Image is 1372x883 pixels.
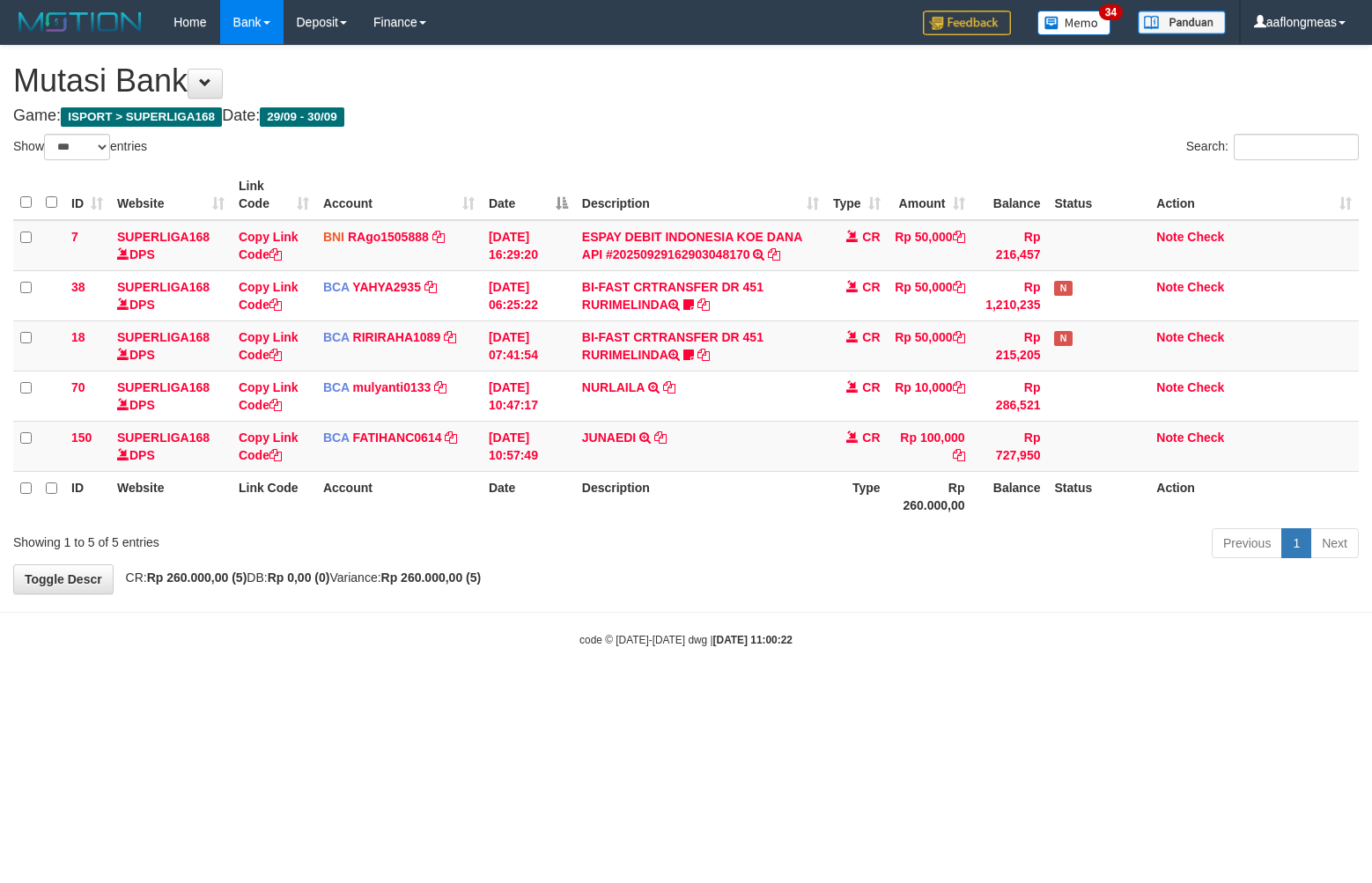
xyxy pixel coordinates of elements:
th: Link Code: activate to sort column ascending [232,170,316,220]
a: Copy RAgo1505888 to clipboard [432,230,445,244]
td: Rp 50,000 [888,320,972,371]
span: Has Note [1054,281,1072,296]
a: Copy Rp 50,000 to clipboard [953,230,965,244]
a: SUPERLIGA168 [117,280,210,294]
img: Feedback.jpg [923,11,1011,35]
td: Rp 216,457 [972,220,1048,271]
td: Rp 215,205 [972,320,1048,371]
td: DPS [110,270,232,320]
a: Copy JUNAEDI to clipboard [654,430,667,445]
td: Rp 727,950 [972,421,1048,471]
a: Toggle Descr [13,564,114,594]
a: Copy Rp 100,000 to clipboard [953,448,965,462]
span: 29/09 - 30/09 [260,107,344,127]
a: Copy NURLAILA to clipboard [663,380,675,394]
th: Account [316,471,482,521]
a: YAHYA2935 [352,280,421,294]
select: Showentries [44,134,110,160]
th: ID: activate to sort column ascending [64,170,110,220]
td: DPS [110,220,232,271]
a: Note [1156,230,1184,244]
img: panduan.png [1138,11,1226,34]
td: [DATE] 16:29:20 [482,220,575,271]
th: Website [110,471,232,521]
th: Type: activate to sort column ascending [826,170,888,220]
h1: Mutasi Bank [13,63,1359,99]
a: Note [1156,380,1184,394]
a: Copy Rp 50,000 to clipboard [953,330,965,344]
th: ID [64,471,110,521]
th: Account: activate to sort column ascending [316,170,482,220]
td: DPS [110,421,232,471]
span: 150 [71,430,92,445]
a: Copy BI-FAST CRTRANSFER DR 451 RURIMELINDA to clipboard [697,298,710,312]
span: CR [862,280,880,294]
a: mulyanti0133 [353,380,432,394]
th: Date [482,471,575,521]
a: NURLAILA [582,380,645,394]
strong: [DATE] 11:00:22 [713,634,793,646]
a: ESPAY DEBIT INDONESIA KOE DANA API #20250929162903048170 [582,230,802,261]
span: ISPORT > SUPERLIGA168 [61,107,222,127]
td: DPS [110,320,232,371]
th: Action: activate to sort column ascending [1149,170,1359,220]
a: Copy Link Code [239,380,299,412]
span: BCA [323,280,350,294]
a: Copy RIRIRAHA1089 to clipboard [444,330,456,344]
a: Copy BI-FAST CRTRANSFER DR 451 RURIMELINDA to clipboard [697,348,710,362]
a: Check [1187,280,1224,294]
a: SUPERLIGA168 [117,230,210,244]
td: Rp 286,521 [972,371,1048,421]
span: BCA [323,380,350,394]
th: Amount: activate to sort column ascending [888,170,972,220]
a: RIRIRAHA1089 [353,330,441,344]
td: DPS [110,371,232,421]
span: 18 [71,330,85,344]
label: Search: [1186,134,1359,160]
span: 7 [71,230,78,244]
a: RAgo1505888 [348,230,429,244]
td: BI-FAST CRTRANSFER DR 451 RURIMELINDA [575,270,826,320]
td: [DATE] 06:25:22 [482,270,575,320]
a: Check [1187,230,1224,244]
th: Status [1047,170,1149,220]
strong: Rp 260.000,00 (5) [147,570,247,585]
span: BCA [323,430,350,445]
th: Type [826,471,888,521]
a: Copy FATIHANC0614 to clipboard [445,430,457,445]
span: BNI [323,230,344,244]
strong: Rp 0,00 (0) [268,570,330,585]
td: [DATE] 07:41:54 [482,320,575,371]
span: 70 [71,380,85,394]
td: Rp 10,000 [888,371,972,421]
td: [DATE] 10:57:49 [482,421,575,471]
a: FATIHANC0614 [353,430,442,445]
a: Check [1187,330,1224,344]
div: Showing 1 to 5 of 5 entries [13,526,558,551]
a: Note [1156,330,1184,344]
td: Rp 1,210,235 [972,270,1048,320]
a: SUPERLIGA168 [117,330,210,344]
a: Check [1187,380,1224,394]
a: JUNAEDI [582,430,636,445]
a: Copy ESPAY DEBIT INDONESIA KOE DANA API #20250929162903048170 to clipboard [768,247,780,261]
small: code © [DATE]-[DATE] dwg | [579,634,793,646]
a: Note [1156,280,1184,294]
a: 1 [1281,528,1311,558]
a: Copy Link Code [239,280,299,312]
img: Button%20Memo.svg [1037,11,1111,35]
th: Link Code [232,471,316,521]
a: Next [1310,528,1359,558]
a: Copy Link Code [239,330,299,362]
td: Rp 50,000 [888,220,972,271]
h4: Game: Date: [13,107,1359,125]
a: Note [1156,430,1184,445]
th: Website: activate to sort column ascending [110,170,232,220]
a: SUPERLIGA168 [117,380,210,394]
td: BI-FAST CRTRANSFER DR 451 RURIMELINDA [575,320,826,371]
span: 38 [71,280,85,294]
a: Check [1187,430,1224,445]
span: CR [862,380,880,394]
input: Search: [1234,134,1359,160]
th: Status [1047,471,1149,521]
